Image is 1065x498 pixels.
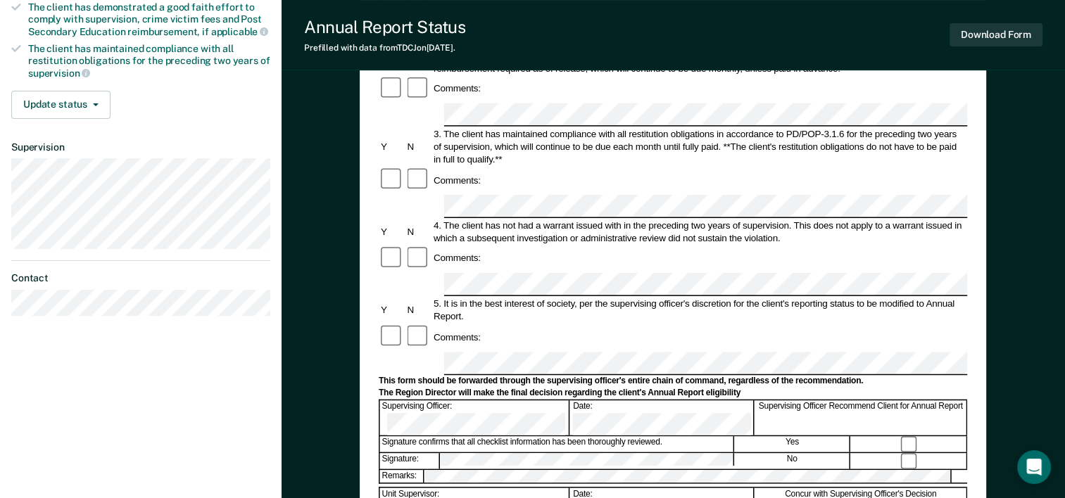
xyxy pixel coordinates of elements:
div: Comments: [431,82,483,95]
div: Remarks: [380,470,425,483]
div: 4. The client has not had a warrant issued with in the preceding two years of supervision. This d... [431,219,967,244]
div: Comments: [431,252,483,264]
div: Y [379,304,405,317]
div: Supervising Officer Recommend Client for Annual Report [755,401,967,435]
div: Comments: [431,174,483,186]
dt: Supervision [11,141,270,153]
div: The client has maintained compliance with all restitution obligations for the preceding two years of [28,43,270,79]
div: Comments: [431,331,483,343]
div: Open Intercom Messenger [1017,450,1051,484]
button: Update status [11,91,111,119]
div: N [405,304,431,317]
div: No [735,453,850,468]
div: Yes [735,437,850,452]
div: N [405,225,431,238]
div: Date: [571,401,754,435]
div: The Region Director will make the final decision regarding the client's Annual Report eligibility [379,388,967,399]
div: Signature confirms that all checklist information has been thoroughly reviewed. [380,437,734,452]
div: The client has demonstrated a good faith effort to comply with supervision, crime victim fees and... [28,1,270,37]
div: N [405,140,431,153]
span: supervision [28,68,90,79]
div: Prefilled with data from TDCJ on [DATE] . [304,43,465,53]
div: Signature: [380,453,440,468]
div: This form should be forwarded through the supervising officer's entire chain of command, regardle... [379,376,967,387]
div: Annual Report Status [304,17,465,37]
button: Download Form [950,23,1042,46]
div: Supervising Officer: [380,401,570,435]
dt: Contact [11,272,270,284]
div: 5. It is in the best interest of society, per the supervising officer's discretion for the client... [431,298,967,323]
div: Y [379,140,405,153]
div: Y [379,225,405,238]
span: applicable [211,26,268,37]
div: 3. The client has maintained compliance with all restitution obligations in accordance to PD/POP-... [431,127,967,165]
